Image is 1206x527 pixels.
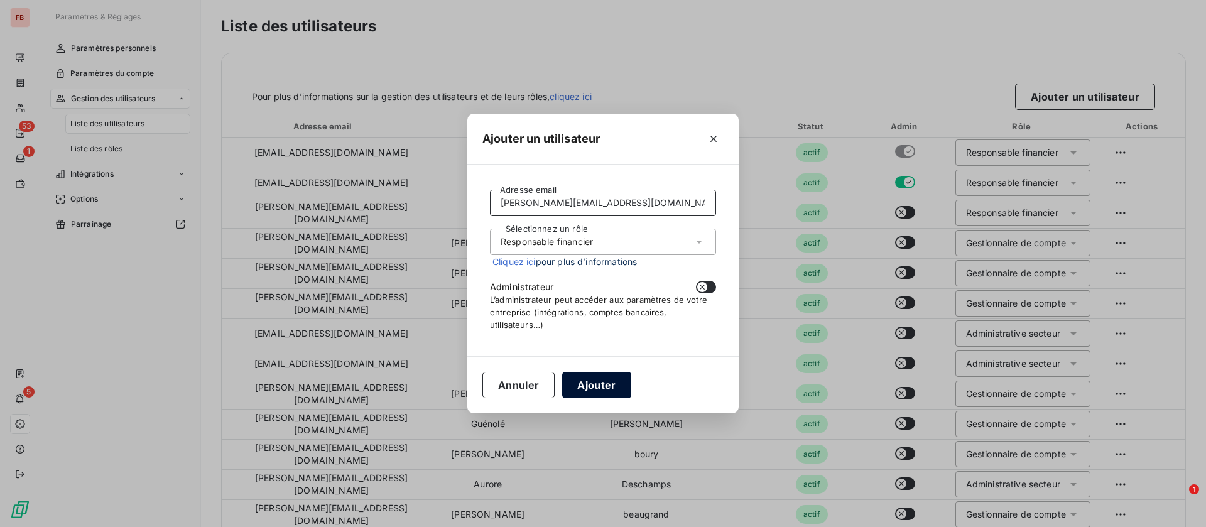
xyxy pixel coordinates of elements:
[482,130,600,148] h5: Ajouter un utilisateur
[492,255,637,268] span: pour plus d’informations
[492,256,536,267] a: Cliquez ici
[501,236,593,248] div: Responsable financier
[1189,484,1199,494] span: 1
[482,372,555,398] button: Annuler
[1163,484,1193,514] iframe: Intercom live chat
[490,281,553,293] span: Administrateur
[562,372,631,398] button: Ajouter
[490,190,716,216] input: placeholder
[490,295,707,330] span: L’administrateur peut accéder aux paramètres de votre entreprise (intégrations, comptes bancaires...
